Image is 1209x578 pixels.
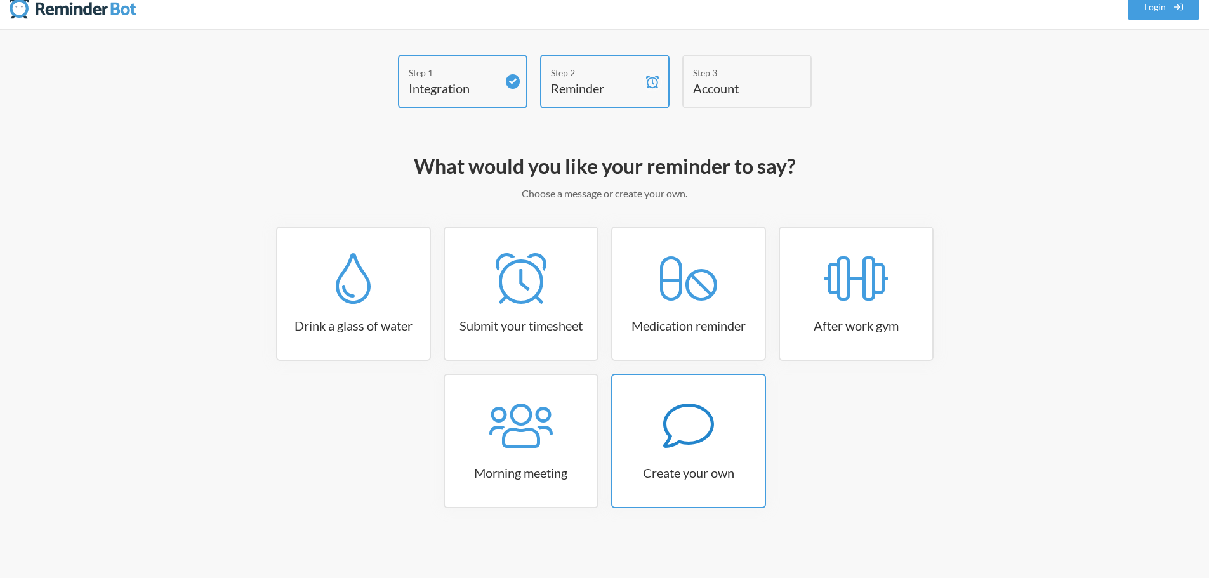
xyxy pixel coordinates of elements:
h4: Account [693,79,782,97]
h3: Submit your timesheet [445,317,597,334]
h4: Integration [409,79,498,97]
h3: After work gym [780,317,932,334]
h3: Drink a glass of water [277,317,430,334]
h3: Create your own [612,464,765,482]
div: Step 2 [551,66,640,79]
h2: What would you like your reminder to say? [237,153,973,180]
div: Step 3 [693,66,782,79]
h3: Medication reminder [612,317,765,334]
p: Choose a message or create your own. [237,186,973,201]
div: Step 1 [409,66,498,79]
h4: Reminder [551,79,640,97]
h3: Morning meeting [445,464,597,482]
